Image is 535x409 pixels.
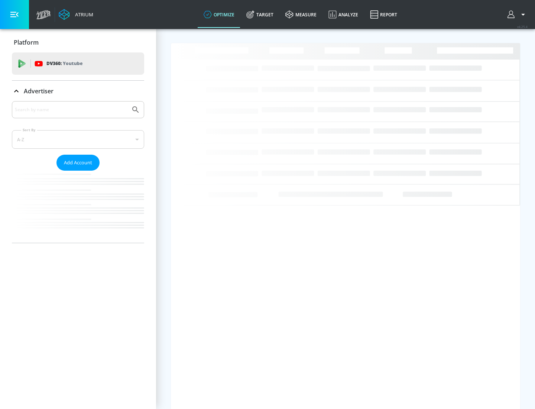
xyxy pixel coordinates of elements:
div: Platform [12,32,144,53]
input: Search by name [15,105,127,115]
p: Platform [14,38,39,46]
p: Advertiser [24,87,53,95]
p: DV360: [46,59,82,68]
div: Advertiser [12,101,144,243]
a: measure [279,1,322,28]
span: v 4.25.4 [517,25,528,29]
div: A-Z [12,130,144,149]
div: Atrium [72,11,93,18]
div: Advertiser [12,81,144,102]
nav: list of Advertiser [12,171,144,243]
a: Target [240,1,279,28]
a: Atrium [59,9,93,20]
a: Report [364,1,403,28]
span: Add Account [64,158,92,167]
a: Analyze [322,1,364,28]
button: Add Account [56,155,100,171]
a: optimize [198,1,240,28]
label: Sort By [21,128,37,132]
p: Youtube [63,59,82,67]
div: DV360: Youtube [12,52,144,75]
